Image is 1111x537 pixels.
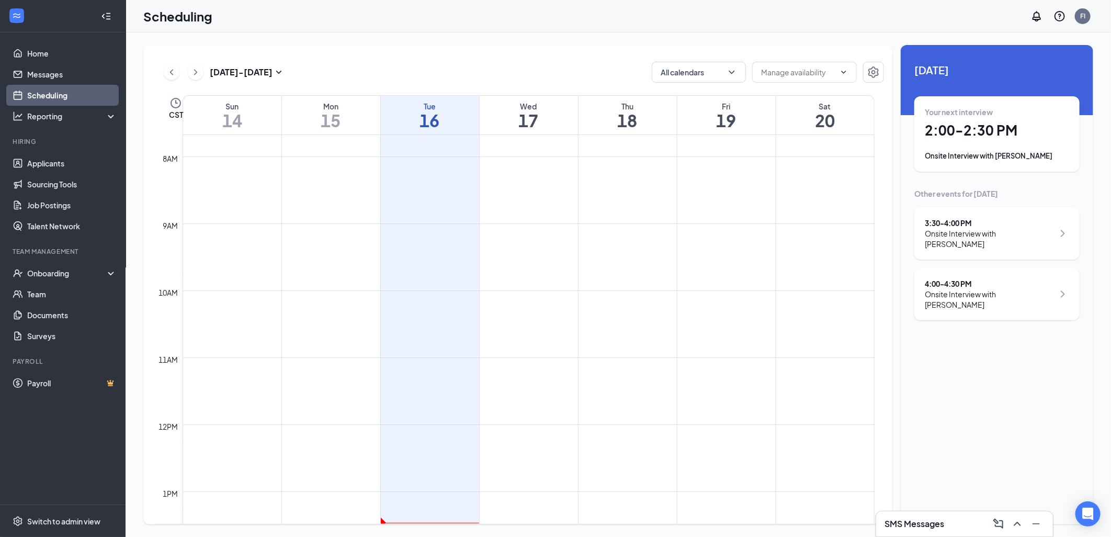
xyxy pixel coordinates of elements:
a: September 14, 2025 [183,96,281,135]
h1: 19 [677,111,776,129]
button: ChevronRight [188,64,203,80]
svg: ComposeMessage [992,518,1005,530]
svg: QuestionInfo [1053,10,1066,23]
div: 10am [157,287,180,298]
button: ChevronLeft [164,64,179,80]
h1: 2:00 - 2:30 PM [925,121,1069,139]
div: Thu [579,101,677,111]
input: Manage availability [761,66,835,78]
h1: 17 [480,111,578,129]
div: 9am [161,220,180,231]
a: September 15, 2025 [282,96,380,135]
div: Onboarding [27,268,108,278]
svg: SmallChevronDown [273,66,285,79]
button: Minimize [1028,516,1045,532]
span: CST [169,109,183,120]
div: Payroll [13,357,115,366]
svg: Settings [867,66,880,79]
div: 11am [157,354,180,365]
div: Reporting [27,111,117,121]
a: Team [27,284,117,305]
div: 4:00 - 4:30 PM [925,278,1054,289]
svg: Notifications [1030,10,1043,23]
a: September 18, 2025 [579,96,677,135]
h1: 15 [282,111,380,129]
a: Messages [27,64,117,85]
div: Other events for [DATE] [914,188,1080,199]
div: Sat [776,101,875,111]
svg: Settings [13,516,23,527]
div: Fri [677,101,776,111]
svg: UserCheck [13,268,23,278]
div: Mon [282,101,380,111]
a: September 19, 2025 [677,96,776,135]
a: Applicants [27,153,117,174]
a: Scheduling [27,85,117,106]
h1: 14 [183,111,281,129]
div: FI [1080,12,1085,20]
a: September 16, 2025 [381,96,479,135]
div: Sun [183,101,281,111]
div: Switch to admin view [27,516,100,527]
div: Open Intercom Messenger [1075,501,1101,527]
svg: ChevronDown [840,68,848,76]
a: Home [27,43,117,64]
div: 1pm [161,488,180,499]
div: Hiring [13,137,115,146]
svg: ChevronLeft [166,66,177,79]
div: Wed [480,101,578,111]
a: Documents [27,305,117,326]
div: Your next interview [925,107,1069,117]
h1: 20 [776,111,875,129]
div: 8am [161,153,180,164]
button: Settings [863,62,884,83]
button: All calendarsChevronDown [652,62,746,83]
a: September 17, 2025 [480,96,578,135]
a: September 20, 2025 [776,96,875,135]
svg: ChevronDown [727,67,737,77]
h1: 18 [579,111,677,129]
svg: ChevronRight [1057,227,1069,240]
div: Team Management [13,247,115,256]
div: 3:30 - 4:00 PM [925,218,1054,228]
svg: Clock [169,97,182,109]
h3: [DATE] - [DATE] [210,66,273,78]
div: Onsite Interview with [PERSON_NAME] [925,289,1054,310]
svg: ChevronUp [1011,518,1024,530]
button: ComposeMessage [990,516,1007,532]
a: Job Postings [27,195,117,216]
a: PayrollCrown [27,373,117,394]
svg: Analysis [13,111,23,121]
svg: Minimize [1030,518,1042,530]
h1: 16 [381,111,479,129]
a: Sourcing Tools [27,174,117,195]
div: Onsite Interview with [PERSON_NAME] [925,151,1069,161]
div: 12pm [157,421,180,432]
svg: ChevronRight [1057,288,1069,300]
svg: Collapse [101,11,111,21]
div: Tue [381,101,479,111]
span: [DATE] [914,62,1080,78]
button: ChevronUp [1009,516,1026,532]
svg: WorkstreamLogo [12,10,22,21]
a: Surveys [27,326,117,346]
h3: SMS Messages [885,518,944,530]
div: Onsite Interview with [PERSON_NAME] [925,228,1054,249]
svg: ChevronRight [190,66,201,79]
h1: Scheduling [143,7,212,25]
a: Talent Network [27,216,117,237]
